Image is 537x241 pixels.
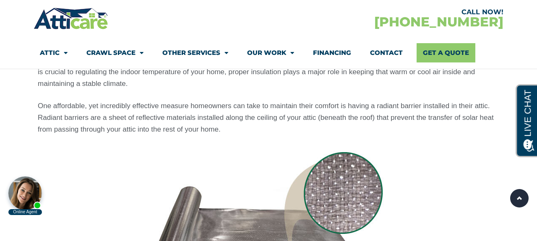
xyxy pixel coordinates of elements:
[162,43,228,62] a: Other Services
[38,100,499,135] p: One affordable, yet incredibly effective measure homeowners can take to maintain their comfort is...
[313,43,351,62] a: Financing
[38,54,499,90] p: We have worked with enough homeowners over the years to understand how high of a priority your co...
[40,43,68,62] a: Attic
[40,43,497,62] nav: Menu
[86,43,143,62] a: Crawl Space
[4,153,138,216] iframe: Chat Invitation
[21,7,68,17] span: Opens a chat window
[370,43,403,62] a: Contact
[417,43,475,62] a: Get A Quote
[247,43,294,62] a: Our Work
[268,9,503,16] div: CALL NOW!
